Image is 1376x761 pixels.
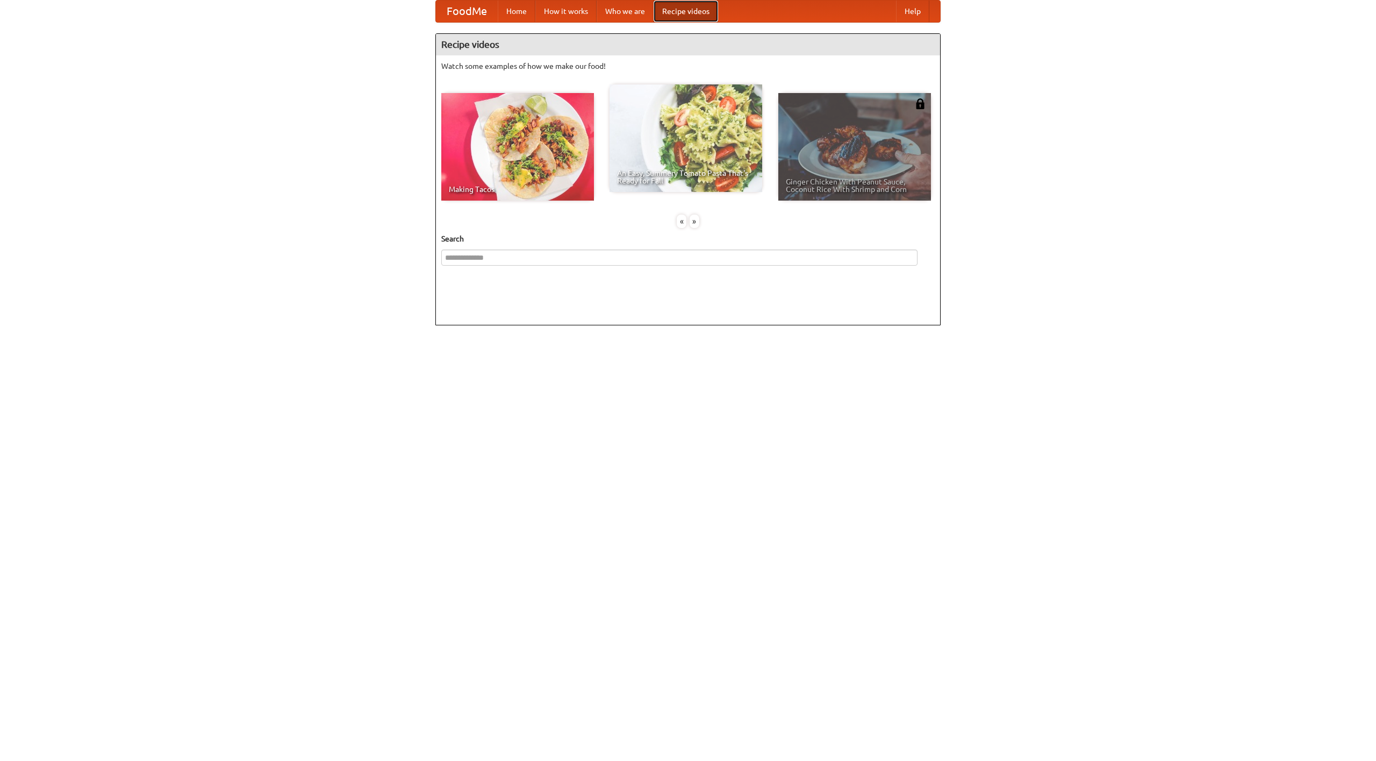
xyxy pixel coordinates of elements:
a: An Easy, Summery Tomato Pasta That's Ready for Fall [610,84,762,192]
a: Recipe videos [654,1,718,22]
div: « [677,215,686,228]
img: 483408.png [915,98,926,109]
a: Home [498,1,535,22]
a: FoodMe [436,1,498,22]
a: Help [896,1,929,22]
a: Who we are [597,1,654,22]
span: Making Tacos [449,186,586,193]
div: » [690,215,699,228]
h5: Search [441,233,935,244]
a: How it works [535,1,597,22]
span: An Easy, Summery Tomato Pasta That's Ready for Fall [617,169,755,184]
h4: Recipe videos [436,34,940,55]
p: Watch some examples of how we make our food! [441,61,935,72]
a: Making Tacos [441,93,594,201]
